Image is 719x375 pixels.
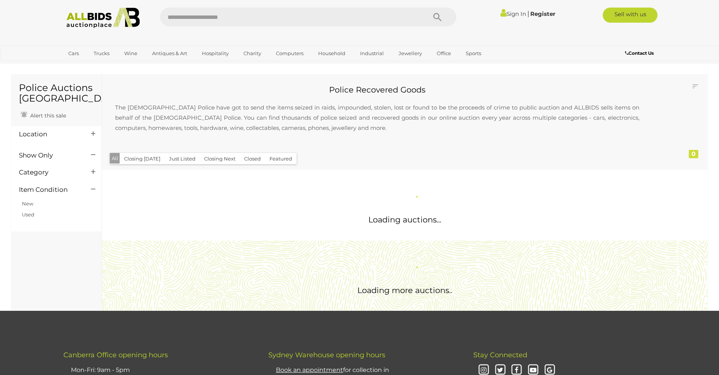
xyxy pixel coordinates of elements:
a: Jewellery [394,47,427,60]
span: Alert this sale [28,112,66,119]
button: Featured [265,153,297,165]
a: Register [530,10,555,17]
span: Canberra Office opening hours [63,351,168,359]
h4: Category [19,169,80,176]
a: Antiques & Art [147,47,192,60]
button: Closed [240,153,265,165]
button: All [110,153,120,164]
span: Stay Connected [473,351,527,359]
a: Wine [119,47,142,60]
h4: Item Condition [19,186,80,193]
button: Just Listed [165,153,200,165]
h2: Police Recovered Goods [108,85,647,94]
a: Cars [63,47,84,60]
button: Closing Next [200,153,240,165]
img: Allbids.com.au [62,8,144,28]
span: Loading auctions... [368,215,441,224]
div: 0 [689,150,698,158]
a: Computers [271,47,308,60]
u: Book an appointment [276,366,343,373]
p: The [DEMOGRAPHIC_DATA] Police have got to send the items seized in raids, impounded, stolen, lost... [108,95,647,140]
button: Search [419,8,456,26]
h4: Location [19,131,80,138]
span: Loading more auctions.. [357,285,452,295]
a: Contact Us [625,49,656,57]
a: Sell with us [603,8,657,23]
a: Office [432,47,456,60]
a: Alert this sale [19,109,68,120]
a: [GEOGRAPHIC_DATA] [63,60,127,72]
a: Trucks [89,47,114,60]
button: Closing [DATE] [120,153,165,165]
a: Used [22,211,34,218]
a: Charity [239,47,266,60]
a: Industrial [355,47,389,60]
b: Contact Us [625,50,654,56]
a: Sign In [500,10,526,17]
h1: Police Auctions [GEOGRAPHIC_DATA] [19,83,94,103]
h4: Show Only [19,152,80,159]
a: Hospitality [197,47,234,60]
a: Sports [461,47,486,60]
span: | [527,9,529,18]
a: New [22,201,33,207]
a: Household [313,47,350,60]
span: Sydney Warehouse opening hours [268,351,385,359]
